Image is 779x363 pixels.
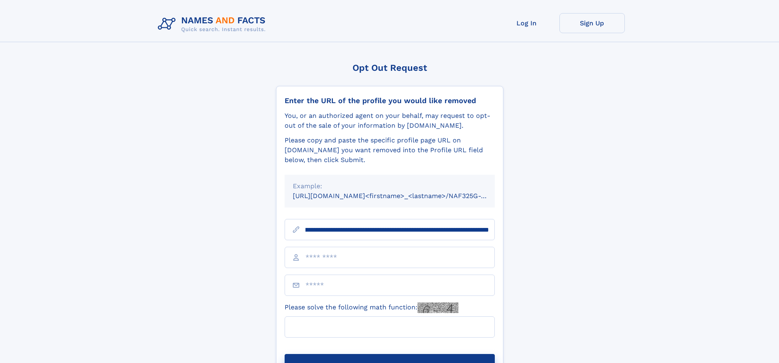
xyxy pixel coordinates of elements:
[559,13,625,33] a: Sign Up
[494,13,559,33] a: Log In
[293,181,487,191] div: Example:
[293,192,510,200] small: [URL][DOMAIN_NAME]<firstname>_<lastname>/NAF325G-xxxxxxxx
[285,96,495,105] div: Enter the URL of the profile you would like removed
[155,13,272,35] img: Logo Names and Facts
[276,63,503,73] div: Opt Out Request
[285,135,495,165] div: Please copy and paste the specific profile page URL on [DOMAIN_NAME] you want removed into the Pr...
[285,302,458,313] label: Please solve the following math function:
[285,111,495,131] div: You, or an authorized agent on your behalf, may request to opt-out of the sale of your informatio...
